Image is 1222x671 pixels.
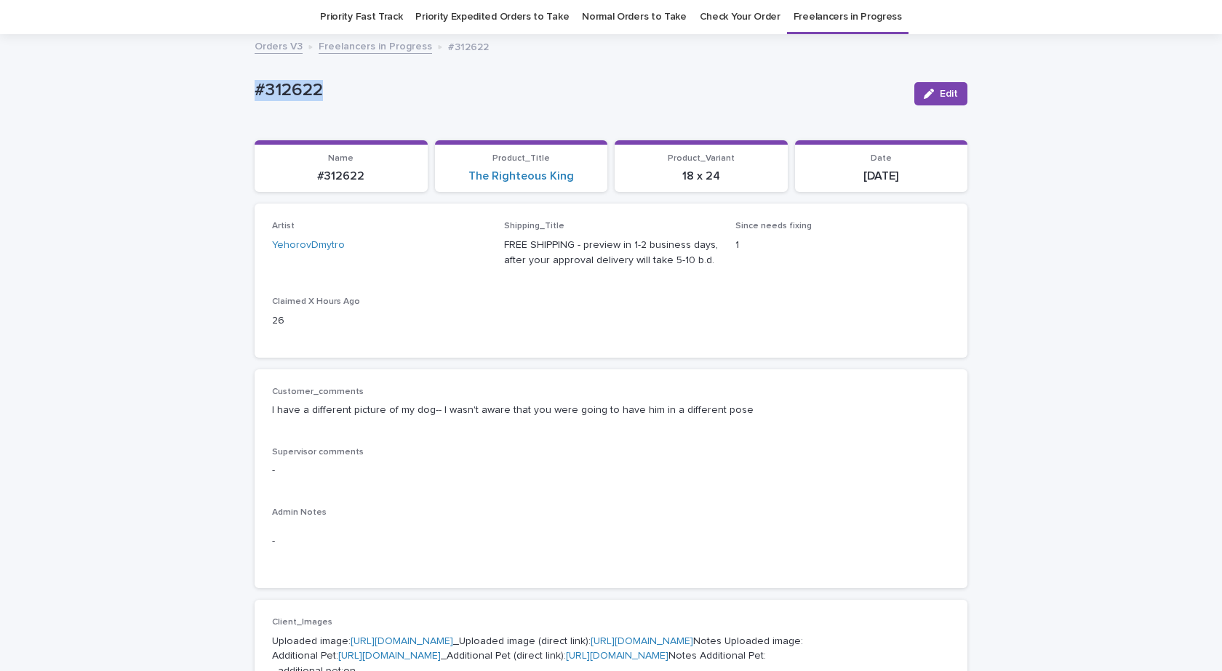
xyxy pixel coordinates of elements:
a: [URL][DOMAIN_NAME] [351,636,453,646]
span: Shipping_Title [504,222,564,230]
p: 18 x 24 [623,169,779,183]
p: [DATE] [804,169,959,183]
p: 26 [272,313,487,329]
a: The Righteous King [468,169,574,183]
p: - [272,534,950,549]
span: Product_Title [492,154,550,163]
p: #312622 [263,169,419,183]
p: I have a different picture of my dog-- I wasn't aware that you were going to have him in a differ... [272,403,950,418]
span: Since needs fixing [735,222,812,230]
span: Claimed X Hours Ago [272,297,360,306]
span: Date [871,154,892,163]
a: Orders V3 [255,37,303,54]
a: [URL][DOMAIN_NAME] [591,636,693,646]
span: Artist [272,222,295,230]
span: Client_Images [272,618,332,627]
a: [URL][DOMAIN_NAME] [338,651,441,661]
button: Edit [914,82,967,105]
span: Product_Variant [668,154,735,163]
p: - [272,463,950,478]
span: Customer_comments [272,387,364,396]
a: [URL][DOMAIN_NAME] [566,651,668,661]
p: #312622 [255,80,903,101]
span: Edit [940,89,958,99]
p: 1 [735,238,950,253]
span: Supervisor comments [272,448,364,457]
span: Name [328,154,354,163]
a: Freelancers in Progress [319,37,432,54]
span: Admin Notes [272,508,327,517]
p: #312622 [448,38,489,54]
p: FREE SHIPPING - preview in 1-2 business days, after your approval delivery will take 5-10 b.d. [504,238,719,268]
a: YehorovDmytro [272,238,345,253]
